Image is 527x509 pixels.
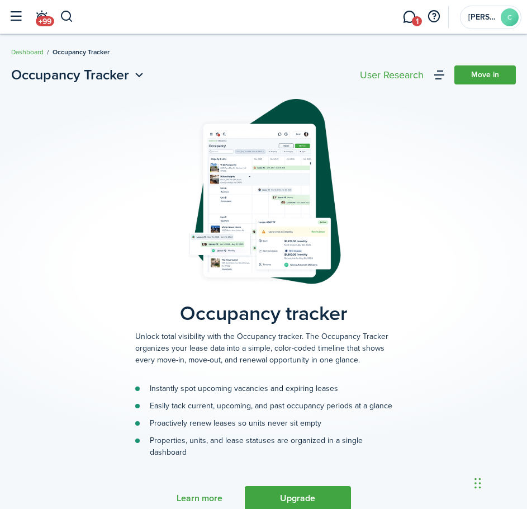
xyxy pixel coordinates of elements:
[11,65,146,85] button: Occupancy Tracker
[412,16,422,26] span: 1
[11,47,44,57] a: Dashboard
[53,47,110,57] span: Occupancy Tracker
[471,455,527,509] iframe: Chat Widget
[11,65,146,85] button: Open menu
[5,6,26,27] button: Open sidebar
[474,466,481,500] div: Drag
[177,493,222,503] a: Learn more
[468,13,496,21] span: Cody
[135,417,392,429] li: Proactively renew leases so units never sit empty
[135,400,392,412] li: Easily tack current, upcoming, and past occupancy periods at a glance
[424,7,443,26] button: Open resource center
[501,8,519,26] avatar-text: C
[454,65,516,84] a: Move in
[135,435,392,458] li: Properties, units, and lease statuses are organized in a single dashboard
[36,16,54,26] span: +99
[60,7,74,26] button: Search
[31,3,52,31] a: Notifications
[135,383,392,394] li: Instantly spot upcoming vacancies and expiring leases
[135,302,392,325] placeholder-page-title: Occupancy tracker
[357,67,426,83] button: User Research
[398,3,420,31] a: Messaging
[187,99,341,285] img: Subscription stub
[360,70,424,80] div: User Research
[135,331,392,366] p: Unlock total visibility with the Occupancy tracker. The Occupancy Tracker organizes your lease da...
[11,65,129,85] span: Occupancy Tracker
